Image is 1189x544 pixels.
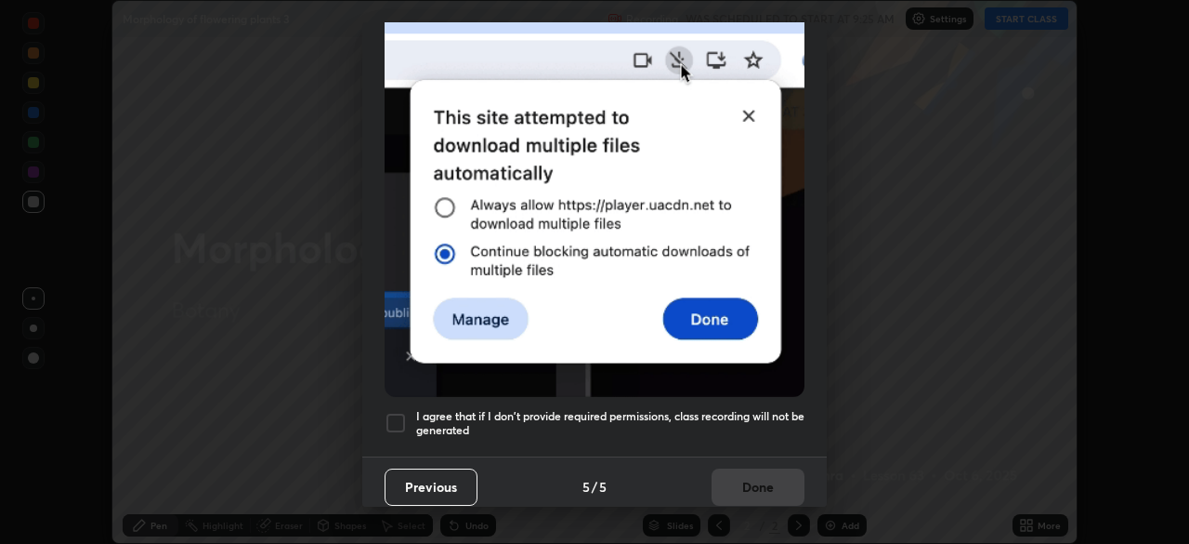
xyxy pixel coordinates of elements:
button: Previous [385,469,477,506]
h4: / [592,477,597,497]
h5: I agree that if I don't provide required permissions, class recording will not be generated [416,409,804,438]
h4: 5 [582,477,590,497]
h4: 5 [599,477,607,497]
